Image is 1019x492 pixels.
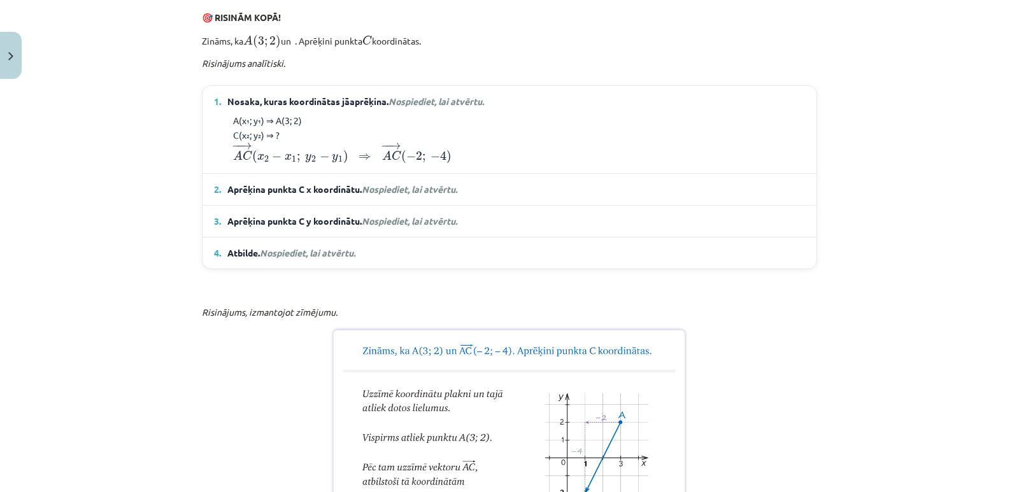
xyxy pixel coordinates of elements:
[297,154,300,162] span: ;
[258,36,264,45] span: 3
[227,246,355,260] span: Atbilde.
[362,215,457,227] span: Nospiediet, lai atvērtu.
[215,11,281,23] b: RISINĀM KOPĀ!
[362,36,372,45] span: C
[214,183,805,196] summary: 2. Aprēķina punkta C x koordinātu.Nospiediet, lai atvērtu.
[257,154,264,160] span: x
[214,214,805,228] summary: 3. Aprēķina punkta C y koordinātu.Nospiediet, lai atvērtu.
[214,95,805,108] summary: 1. Nosaka, kuras koordinātas jāaprēķina.Nospiediet, lai atvērtu.
[214,183,221,196] span: 2.
[320,152,329,161] span: −
[214,214,221,228] span: 3.
[214,113,805,164] div: A(x₁; y₁) ⇒ A(3; 2) C(x₂; y₂) ⇒ ?
[285,154,292,160] span: x
[359,153,371,160] span: ⇒
[406,152,416,161] span: −
[243,151,252,160] span: C
[272,152,281,161] span: −
[260,247,355,258] span: Nospiediet, lai atvērtu.
[252,150,257,164] span: (
[338,156,343,162] span: 1
[332,154,338,162] span: y
[362,183,457,195] em: Nospiediet, lai atvērtu.
[202,11,817,24] p: 🎯
[269,36,276,45] span: 2
[202,32,817,49] p: Zināms, ka un . Aprēķini punkta koordinātas.
[202,306,338,318] i: Risinājums, izmantojot zīmējumu.
[243,35,253,45] span: A
[276,35,281,48] span: )
[264,39,267,47] span: ;
[381,143,390,150] span: −
[388,95,484,107] em: Nospiediet, lai atvērtu.
[422,154,425,162] span: ;
[227,95,484,108] span: Nosaka, kuras koordinātas jāaprēķina.
[264,156,269,162] span: 2
[214,246,221,260] span: 4.
[239,143,252,150] span: →
[214,246,805,260] summary: 4. Atbilde.Nospiediet, lai atvērtu.
[227,214,457,228] span: Aprēķina punkta C y koordinātu.
[214,95,221,108] span: 1.
[385,143,386,150] span: −
[440,151,446,160] span: 4
[232,143,241,150] span: −
[292,156,296,162] span: 1
[202,57,285,69] i: Risinājums analītiski.
[401,150,406,164] span: (
[233,150,243,160] span: A
[305,154,311,162] span: y
[446,150,452,164] span: )
[431,152,440,161] span: −
[392,151,401,160] span: C
[311,156,316,162] span: 2
[416,151,422,160] span: 2
[227,183,457,196] span: Aprēķina punkta C x koordinātu.
[236,143,237,150] span: −
[382,150,392,160] span: A
[253,35,258,48] span: (
[343,150,348,164] span: )
[388,143,401,150] span: →
[8,52,13,60] img: icon-close-lesson-0947bae3869378f0d4975bcd49f059093ad1ed9edebbc8119c70593378902aed.svg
